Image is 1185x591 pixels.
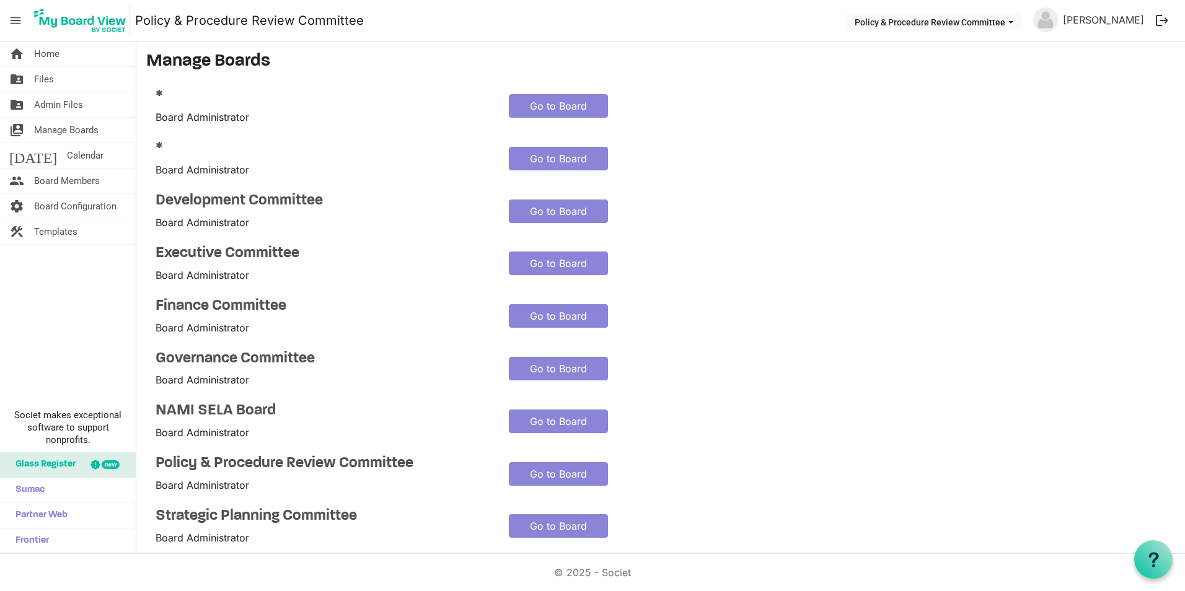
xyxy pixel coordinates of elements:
[156,426,249,439] span: Board Administrator
[146,51,1175,72] h3: Manage Boards
[9,42,24,66] span: home
[156,532,249,544] span: Board Administrator
[30,5,135,36] a: My Board View Logo
[156,479,249,491] span: Board Administrator
[509,147,608,170] a: Go to Board
[34,67,54,92] span: Files
[34,42,59,66] span: Home
[156,507,490,525] a: Strategic Planning Committee
[34,169,100,193] span: Board Members
[9,143,57,168] span: [DATE]
[34,92,83,117] span: Admin Files
[509,304,608,328] a: Go to Board
[34,118,99,142] span: Manage Boards
[1058,7,1149,32] a: [PERSON_NAME]
[156,192,490,210] a: Development Committee
[156,245,490,263] a: Executive Committee
[9,92,24,117] span: folder_shared
[9,528,49,553] span: Frontier
[509,199,608,223] a: Go to Board
[156,297,490,315] a: Finance Committee
[156,322,249,334] span: Board Administrator
[156,111,249,123] span: Board Administrator
[9,169,24,193] span: people
[9,219,24,244] span: construction
[156,374,249,386] span: Board Administrator
[509,94,608,118] a: Go to Board
[9,503,68,528] span: Partner Web
[509,252,608,275] a: Go to Board
[156,455,490,473] a: Policy & Procedure Review Committee
[554,566,631,579] a: © 2025 - Societ
[156,269,249,281] span: Board Administrator
[9,67,24,92] span: folder_shared
[509,462,608,486] a: Go to Board
[156,164,249,176] span: Board Administrator
[847,13,1021,30] button: Policy & Procedure Review Committee dropdownbutton
[135,8,364,33] a: Policy & Procedure Review Committee
[509,357,608,380] a: Go to Board
[9,478,45,502] span: Sumac
[1033,7,1058,32] img: no-profile-picture.svg
[102,460,120,469] div: new
[34,219,77,244] span: Templates
[156,350,490,368] a: Governance Committee
[30,5,130,36] img: My Board View Logo
[6,409,130,446] span: Societ makes exceptional software to support nonprofits.
[9,452,76,477] span: Glass Register
[4,9,27,32] span: menu
[9,118,24,142] span: switch_account
[67,143,104,168] span: Calendar
[9,194,24,219] span: settings
[34,194,117,219] span: Board Configuration
[509,409,608,433] a: Go to Board
[156,216,249,229] span: Board Administrator
[156,402,490,420] a: NAMI SELA Board
[509,514,608,538] a: Go to Board
[1149,7,1175,33] button: logout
